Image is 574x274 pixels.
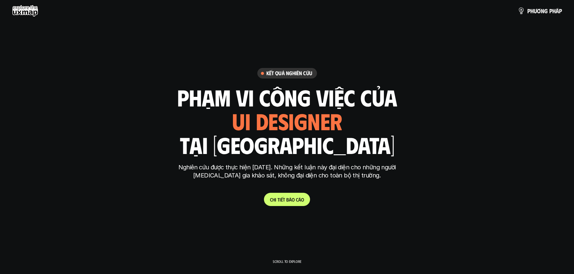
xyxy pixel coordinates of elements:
[278,197,280,202] span: t
[559,8,562,14] span: p
[296,197,298,202] span: c
[298,197,301,202] span: á
[180,132,394,157] h1: tại [GEOGRAPHIC_DATA]
[292,197,295,202] span: o
[177,85,397,110] h1: phạm vi công việc của
[272,197,275,202] span: h
[537,8,541,14] span: ơ
[552,8,556,14] span: h
[281,197,283,202] span: ế
[556,8,559,14] span: á
[530,8,534,14] span: h
[289,197,292,202] span: á
[174,163,400,180] p: Nghiên cứu được thực hiện [DATE]. Những kết luận này đại diện cho những người [MEDICAL_DATA] gia ...
[534,8,537,14] span: ư
[518,5,562,17] a: phươngpháp
[286,197,289,202] span: b
[541,8,544,14] span: n
[275,197,276,202] span: i
[527,8,530,14] span: p
[301,197,304,202] span: o
[544,8,548,14] span: g
[273,259,301,263] p: Scroll to explore
[280,197,281,202] span: i
[549,8,552,14] span: p
[283,197,285,202] span: t
[270,197,272,202] span: C
[266,70,312,77] h6: Kết quả nghiên cứu
[264,193,310,206] a: Chitiếtbáocáo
